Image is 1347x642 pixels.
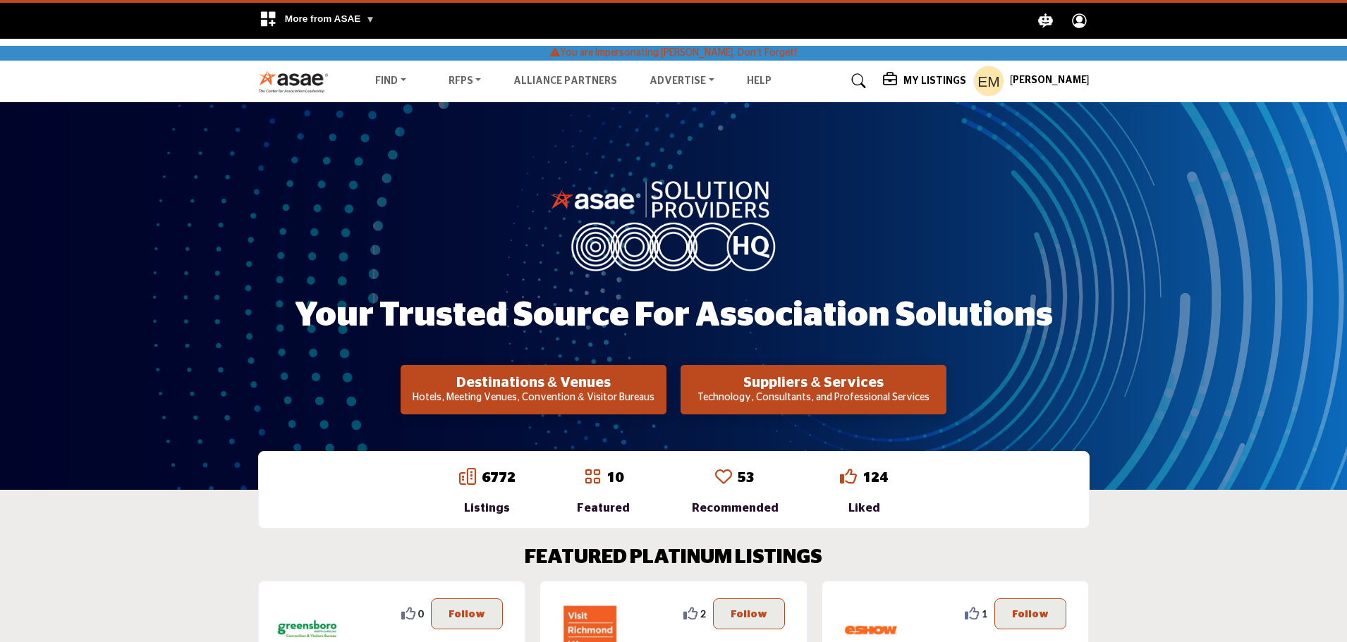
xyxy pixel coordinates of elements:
a: 6772 [482,471,516,485]
a: 53 [738,471,755,485]
p: Technology, Consultants, and Professional Services [685,391,942,405]
a: Go to Recommended [715,468,732,488]
div: Listings [459,500,516,517]
div: My Listings [883,73,966,89]
span: 2 [700,606,706,621]
p: Follow [1012,606,1049,622]
div: Liked [840,500,888,517]
p: Hotels, Meeting Venues, Convention & Visitor Bureaus [405,391,662,405]
button: Follow [713,598,785,629]
span: More from ASAE [285,13,375,24]
a: 10 [607,471,623,485]
a: 124 [863,471,888,485]
img: Site Logo [258,70,336,93]
h2: Destinations & Venues [405,374,662,391]
img: image [550,178,797,271]
div: More from ASAE [250,3,384,39]
h2: FEATURED PLATINUM LISTINGS [525,546,822,570]
span: 0 [418,606,424,621]
button: Follow [431,598,503,629]
p: Follow [731,606,767,622]
i: Go to Liked [840,468,857,485]
h5: [PERSON_NAME] [1010,74,1090,88]
div: Recommended [692,500,779,517]
button: Follow [994,598,1066,629]
h1: Your Trusted Source for Association Solutions [295,294,1053,338]
a: Advertise [640,71,724,91]
h5: My Listings [903,75,966,87]
a: Find [365,71,416,91]
button: Destinations & Venues Hotels, Meeting Venues, Convention & Visitor Bureaus [401,365,666,414]
a: RFPs [439,71,492,91]
a: Alliance Partners [513,76,617,86]
h2: Suppliers & Services [685,374,942,391]
span: 1 [982,606,987,621]
a: Go to Featured [584,468,601,488]
a: Help [747,76,772,86]
button: Suppliers & Services Technology, Consultants, and Professional Services [681,365,946,414]
p: Follow [449,606,485,622]
a: Search [838,70,875,92]
button: Show hide supplier dropdown [973,66,1004,97]
div: Featured [577,500,630,517]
